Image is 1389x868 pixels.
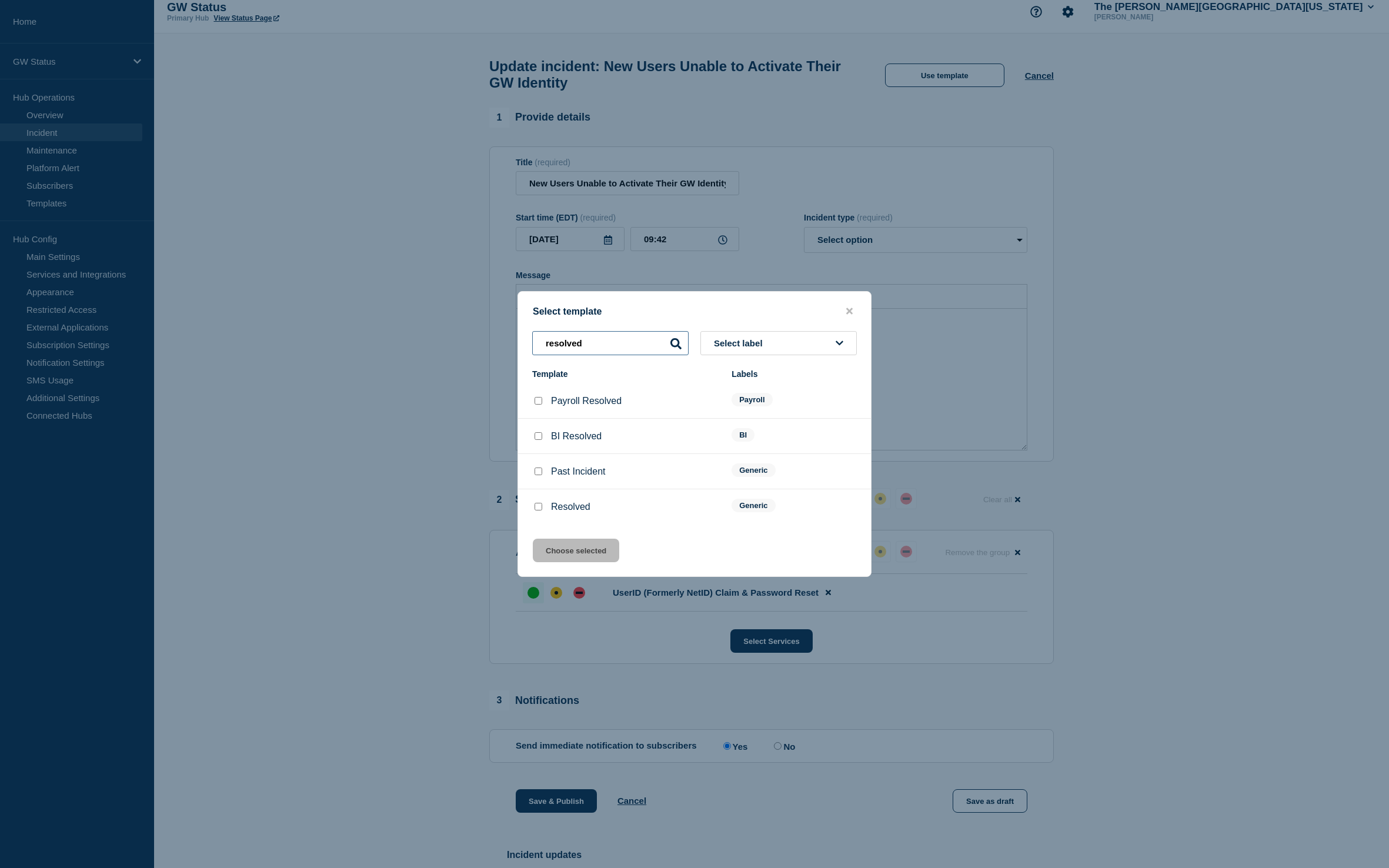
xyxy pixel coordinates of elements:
[532,331,689,355] input: Search templates & labels
[535,432,542,440] input: BI Resolved checkbox
[533,539,619,562] button: Choose selected
[732,463,775,477] span: Generic
[732,393,772,406] span: Payroll
[714,338,767,348] span: Select label
[700,331,857,355] button: Select label
[551,466,606,477] p: Past Incident
[551,431,602,442] p: BI Resolved
[732,369,857,379] div: Labels
[843,306,856,317] button: close button
[732,499,775,512] span: Generic
[732,428,754,442] span: BI
[535,397,542,405] input: Payroll Resolved checkbox
[535,468,542,475] input: Past Incident checkbox
[551,396,622,406] p: Payroll Resolved
[532,369,720,379] div: Template
[535,503,542,510] input: Resolved checkbox
[518,306,871,317] div: Select template
[551,502,590,512] p: Resolved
